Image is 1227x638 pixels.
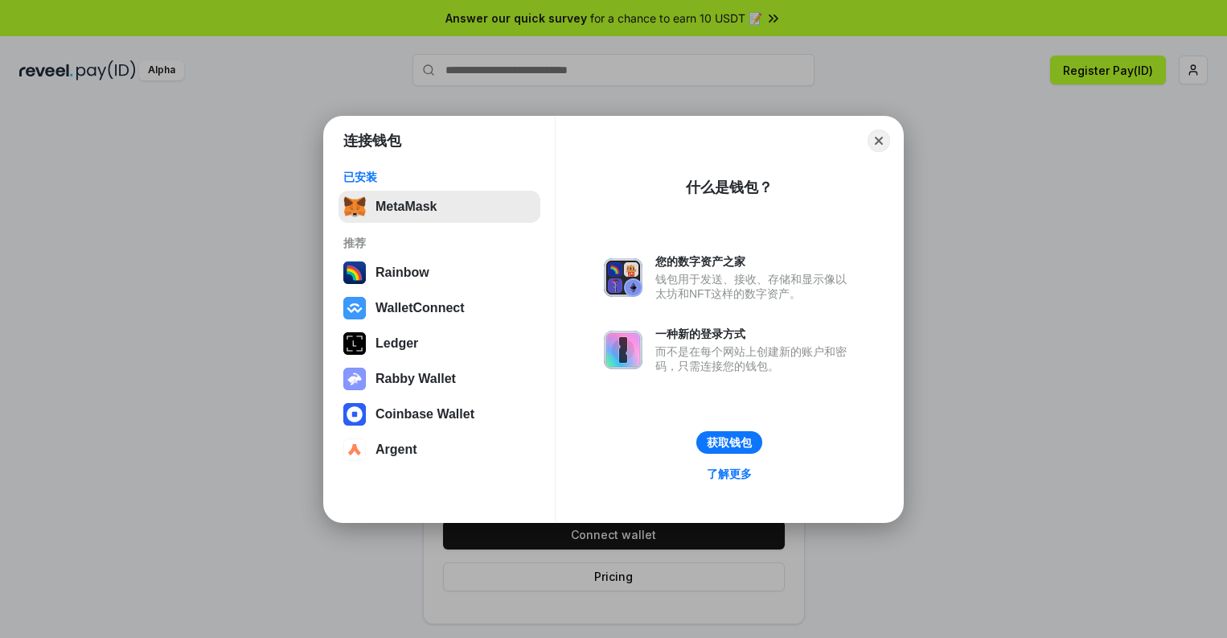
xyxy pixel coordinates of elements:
img: svg+xml,%3Csvg%20xmlns%3D%22http%3A%2F%2Fwww.w3.org%2F2000%2Fsvg%22%20width%3D%2228%22%20height%3... [343,332,366,355]
img: svg+xml,%3Csvg%20fill%3D%22none%22%20height%3D%2233%22%20viewBox%3D%220%200%2035%2033%22%20width%... [343,196,366,218]
img: svg+xml,%3Csvg%20xmlns%3D%22http%3A%2F%2Fwww.w3.org%2F2000%2Fsvg%22%20fill%3D%22none%22%20viewBox... [604,331,642,369]
button: Close [868,130,890,152]
div: MetaMask [375,200,437,214]
div: 一种新的登录方式 [655,327,855,341]
img: svg+xml,%3Csvg%20width%3D%2228%22%20height%3D%2228%22%20viewBox%3D%220%200%2028%2028%22%20fill%3D... [343,403,366,426]
img: svg+xml,%3Csvg%20xmlns%3D%22http%3A%2F%2Fwww.w3.org%2F2000%2Fsvg%22%20fill%3D%22none%22%20viewBox... [343,368,366,390]
div: 什么是钱包？ [686,178,773,197]
div: Rabby Wallet [375,372,456,386]
img: svg+xml,%3Csvg%20xmlns%3D%22http%3A%2F%2Fwww.w3.org%2F2000%2Fsvg%22%20fill%3D%22none%22%20viewBox... [604,258,642,297]
div: 获取钱包 [707,435,752,450]
button: Ledger [339,327,540,360]
a: 了解更多 [697,463,761,484]
div: 而不是在每个网站上创建新的账户和密码，只需连接您的钱包。 [655,344,855,373]
div: Ledger [375,336,418,351]
img: svg+xml,%3Csvg%20width%3D%2228%22%20height%3D%2228%22%20viewBox%3D%220%200%2028%2028%22%20fill%3D... [343,297,366,319]
button: Argent [339,434,540,466]
button: Rabby Wallet [339,363,540,395]
div: 推荐 [343,236,536,250]
button: MetaMask [339,191,540,223]
div: Coinbase Wallet [375,407,474,422]
button: 获取钱包 [696,431,762,454]
div: WalletConnect [375,301,465,315]
div: Rainbow [375,265,429,280]
img: svg+xml,%3Csvg%20width%3D%22120%22%20height%3D%22120%22%20viewBox%3D%220%200%20120%20120%22%20fil... [343,261,366,284]
h1: 连接钱包 [343,131,401,150]
div: 钱包用于发送、接收、存储和显示像以太坊和NFT这样的数字资产。 [655,272,855,301]
button: WalletConnect [339,292,540,324]
div: 已安装 [343,170,536,184]
div: 您的数字资产之家 [655,254,855,269]
div: Argent [375,442,417,457]
img: svg+xml,%3Csvg%20width%3D%2228%22%20height%3D%2228%22%20viewBox%3D%220%200%2028%2028%22%20fill%3D... [343,438,366,461]
div: 了解更多 [707,467,752,481]
button: Rainbow [339,257,540,289]
button: Coinbase Wallet [339,398,540,430]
